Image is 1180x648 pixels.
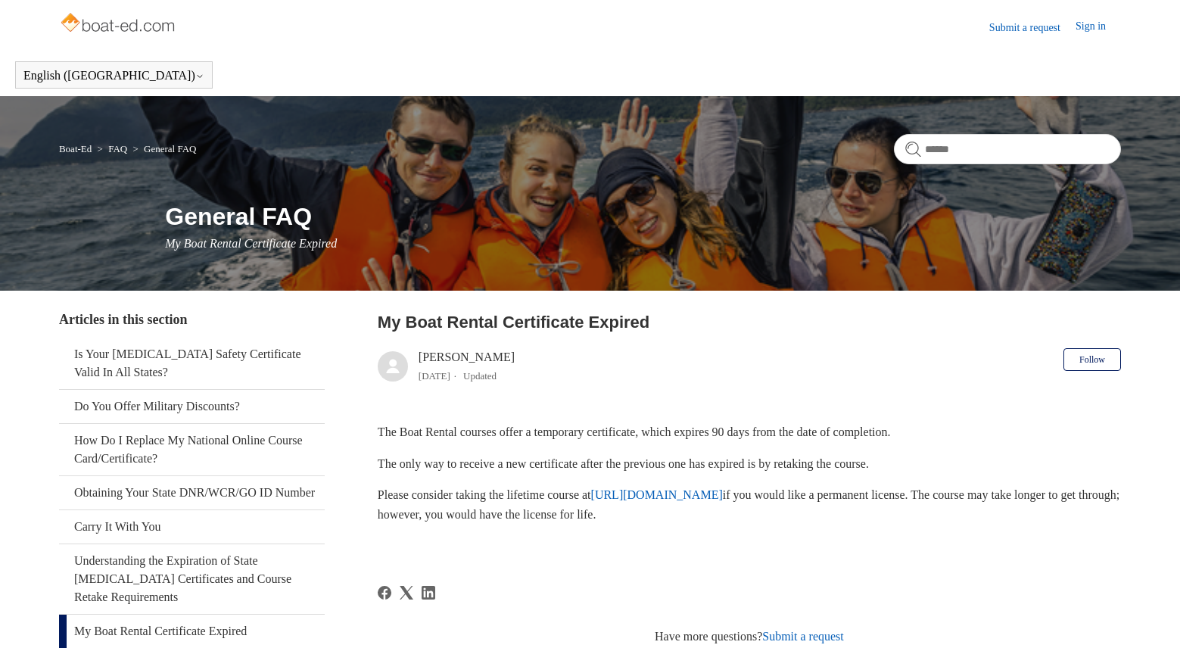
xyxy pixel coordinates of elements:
div: [PERSON_NAME] [419,348,515,385]
img: Boat-Ed Help Center home page [59,9,179,39]
h1: General FAQ [165,198,1121,235]
a: X Corp [400,586,413,600]
a: LinkedIn [422,586,435,600]
a: Submit a request [989,20,1076,36]
a: Carry It With You [59,510,325,544]
div: Have more questions? [378,628,1121,646]
span: My Boat Rental Certificate Expired [165,237,337,250]
a: Understanding the Expiration of State [MEDICAL_DATA] Certificates and Course Retake Requirements [59,544,325,614]
svg: Share this page on X Corp [400,586,413,600]
a: Facebook [378,586,391,600]
span: The Boat Rental courses offer a temporary certificate, which expires 90 days from the date of com... [378,425,891,438]
button: Follow Article [1063,348,1121,371]
a: Submit a request [762,630,844,643]
li: Boat-Ed [59,143,95,154]
span: Please consider taking the lifetime course at if you would like a permanent license. The course m... [378,488,1119,521]
h2: My Boat Rental Certificate Expired [378,310,1121,335]
a: How Do I Replace My National Online Course Card/Certificate? [59,424,325,475]
a: [URL][DOMAIN_NAME] [591,488,723,501]
a: Boat-Ed [59,143,92,154]
a: Is Your [MEDICAL_DATA] Safety Certificate Valid In All States? [59,338,325,389]
button: English ([GEOGRAPHIC_DATA]) [23,69,204,83]
span: The only way to receive a new certificate after the previous one has expired is by retaking the c... [378,457,869,470]
a: General FAQ [144,143,196,154]
input: Search [894,134,1121,164]
a: Do You Offer Military Discounts? [59,390,325,423]
a: Sign in [1076,18,1121,36]
svg: Share this page on Facebook [378,586,391,600]
span: Articles in this section [59,312,187,327]
li: Updated [463,370,497,382]
a: Obtaining Your State DNR/WCR/GO ID Number [59,476,325,509]
li: FAQ [95,143,130,154]
time: 03/01/2024, 15:59 [419,370,450,382]
li: General FAQ [129,143,196,154]
a: FAQ [108,143,127,154]
svg: Share this page on LinkedIn [422,586,435,600]
a: My Boat Rental Certificate Expired [59,615,325,648]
